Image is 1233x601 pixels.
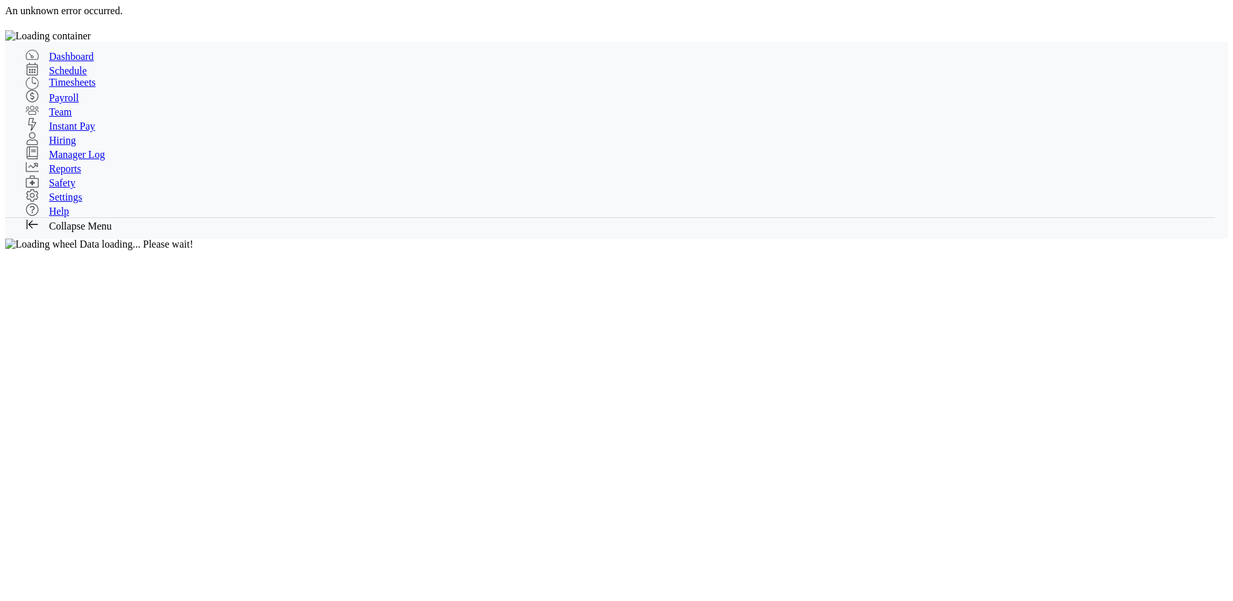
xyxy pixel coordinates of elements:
span: Help [49,206,69,217]
span: Payroll [49,92,79,103]
a: Payroll [5,83,79,112]
span: Collapse Menu [49,221,112,232]
span: Hiring [49,135,76,146]
span: Reports [49,163,81,174]
a: Timesheets [5,68,95,97]
a: Safety [5,168,75,197]
span: Instant Pay [49,121,95,132]
img: Loading container [5,30,91,42]
a: Schedule [5,56,87,85]
a: Dashboard [5,42,94,71]
span: Manager Log [49,149,105,160]
span: Dashboard [49,51,94,62]
span: Settings [49,192,83,202]
img: Loading wheel [5,239,77,250]
span: Data loading... Please wait! [80,239,193,250]
a: Reports [5,154,81,183]
div: An unknown error occurred. [5,5,1228,17]
span: Safety [49,177,75,188]
a: Hiring [5,126,76,155]
span: Timesheets [49,77,95,88]
a: Instant Pay [5,112,95,141]
a: Help [5,197,69,226]
a: Settings [5,182,83,212]
a: Manager Log [5,140,105,169]
span: Team [49,106,72,117]
span: Schedule [49,65,87,76]
a: Team [5,97,72,126]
